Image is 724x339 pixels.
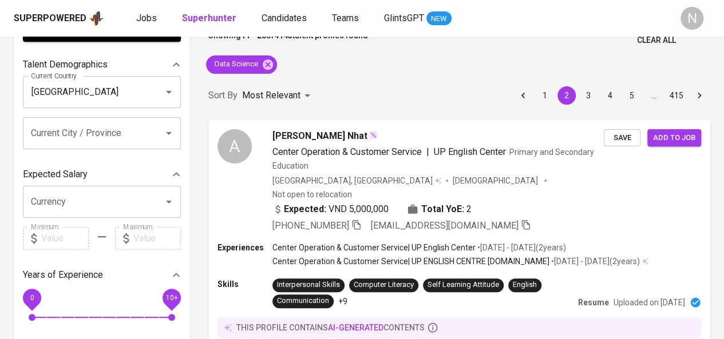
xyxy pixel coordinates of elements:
[217,242,272,253] p: Experiences
[14,10,104,27] a: Superpoweredapp logo
[262,11,309,26] a: Candidates
[182,11,239,26] a: Superhunter
[272,175,441,186] div: [GEOGRAPHIC_DATA], [GEOGRAPHIC_DATA]
[182,13,236,23] b: Superhunter
[328,323,383,332] span: AI-generated
[610,131,635,145] span: Save
[332,13,359,23] span: Teams
[601,86,619,105] button: Go to page 4
[549,256,640,267] p: • [DATE] - [DATE] ( 2 years )
[161,194,177,210] button: Open
[242,89,300,102] p: Most Relevant
[272,146,422,157] span: Center Operation & Customer Service
[272,202,389,216] div: VND 5,000,000
[681,7,703,30] div: N
[236,322,425,333] p: this profile contains contents
[632,30,681,51] button: Clear All
[136,11,159,26] a: Jobs
[30,293,34,301] span: 0
[647,129,701,147] button: Add to job
[384,13,424,23] span: GlintsGPT
[165,293,177,301] span: 10+
[133,227,181,250] input: Value
[369,130,378,139] img: magic_wand.svg
[217,278,272,290] p: Skills
[466,202,472,216] span: 2
[371,220,519,231] span: [EMAIL_ADDRESS][DOMAIN_NAME]
[623,86,641,105] button: Go to page 5
[690,86,709,105] button: Go to next page
[277,296,329,306] div: Communication
[428,280,499,290] div: Self Learning Attitude
[23,264,181,286] div: Years of Experience
[557,86,576,105] button: page 2
[262,13,307,23] span: Candidates
[23,53,181,76] div: Talent Demographics
[512,86,710,105] nav: pagination navigation
[604,129,640,147] button: Save
[41,227,89,250] input: Value
[426,13,452,25] span: NEW
[644,90,663,101] div: …
[272,189,352,200] p: Not open to relocation
[579,86,598,105] button: Go to page 3
[332,11,361,26] a: Teams
[434,146,506,157] span: UP English Center
[272,220,349,231] span: [PHONE_NUMBER]
[161,125,177,141] button: Open
[666,86,687,105] button: Go to page 415
[426,145,429,159] span: |
[206,55,277,74] div: Data Science
[272,129,367,143] span: [PERSON_NAME] Nhat
[277,280,340,290] div: Interpersonal Skills
[23,58,108,71] p: Talent Demographics
[338,296,347,307] p: +9
[23,163,181,186] div: Expected Salary
[14,12,86,25] div: Superpowered
[578,297,609,308] p: Resume
[272,242,476,253] p: Center Operation & Customer Service | UP English Center
[89,10,104,27] img: app logo
[161,84,177,100] button: Open
[242,85,314,106] div: Most Relevant
[272,147,594,170] span: Primary and Secondary Education
[513,280,537,290] div: English
[206,59,265,70] span: Data Science
[354,280,414,290] div: Computer Literacy
[421,202,464,216] b: Total YoE:
[614,297,685,308] p: Uploaded on [DATE]
[272,256,549,267] p: Center Operation & Customer Service | UP ENGLISH CENTRE [DOMAIN_NAME]
[384,11,452,26] a: GlintsGPT NEW
[453,175,540,186] span: [DEMOGRAPHIC_DATA]
[208,89,238,102] p: Sort By
[217,129,252,163] div: A
[637,33,676,47] span: Clear All
[208,30,368,51] p: Showing of talent profiles found
[476,242,566,253] p: • [DATE] - [DATE] ( 2 years )
[136,13,157,23] span: Jobs
[514,86,532,105] button: Go to previous page
[23,268,103,282] p: Years of Experience
[23,167,88,181] p: Expected Salary
[653,131,695,145] span: Add to job
[284,202,326,216] b: Expected:
[536,86,554,105] button: Go to page 1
